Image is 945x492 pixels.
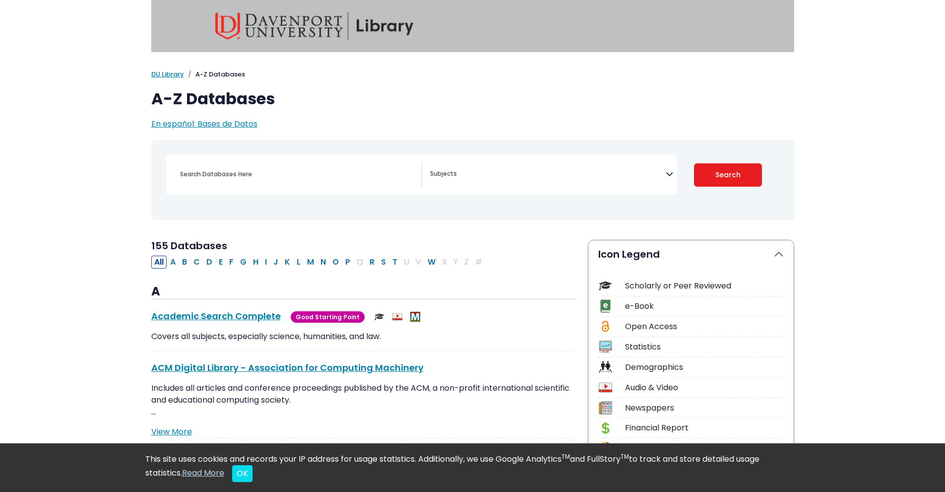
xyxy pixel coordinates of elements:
div: Statistics [625,341,784,353]
a: Read More [182,467,224,479]
div: Alpha-list to filter by first letter of database name [151,256,486,267]
img: Scholarly or Peer Reviewed [375,312,384,322]
button: Filter Results S [378,256,389,269]
div: Scholarly or Peer Reviewed [625,280,784,292]
img: MeL (Michigan electronic Library) [410,312,420,322]
button: Close [232,465,252,482]
button: Filter Results H [250,256,261,269]
button: Filter Results P [342,256,353,269]
button: Filter Results F [226,256,237,269]
button: Filter Results J [270,256,281,269]
p: Covers all subjects, especially science, humanities, and law. [151,331,576,343]
nav: Search filters [151,140,794,220]
div: Newspapers [625,402,784,414]
textarea: Search [430,171,666,179]
a: View More [151,426,192,437]
p: Includes all articles and conference proceedings published by the ACM, a non-profit international... [151,382,576,418]
span: 155 Databases [151,239,227,253]
button: Filter Results I [262,256,270,269]
img: Icon Statistics [599,340,612,353]
button: Filter Results G [237,256,250,269]
img: Davenport University Library [215,12,414,40]
button: Filter Results L [294,256,304,269]
button: Filter Results C [190,256,203,269]
img: Icon Demographics [599,360,612,374]
nav: breadcrumb [151,70,794,79]
img: Icon Newspapers [599,401,612,415]
div: Open Access [625,321,784,333]
button: Filter Results R [367,256,378,269]
input: Search database by title or keyword [174,167,421,181]
div: Audio & Video [625,382,784,394]
button: Filter Results E [216,256,226,269]
img: Icon Audio & Video [599,381,612,394]
sup: TM [621,452,629,461]
img: Icon Open Access [599,320,612,333]
div: This site uses cookies and records your IP address for usage statistics. Additionally, we use Goo... [145,453,800,482]
div: Financial Report [625,422,784,434]
span: Good Starting Point [291,311,365,323]
img: Icon Financial Report [599,422,612,435]
button: Icon Legend [588,240,794,268]
li: A-Z Databases [184,70,245,79]
div: e-Book [625,300,784,312]
div: Demographics [625,361,784,373]
button: Filter Results A [167,256,179,269]
sup: TM [562,452,570,461]
div: Company Information [625,442,784,454]
img: Icon Scholarly or Peer Reviewed [599,279,612,292]
button: Filter Results N [317,256,329,269]
img: Icon e-Book [599,299,612,313]
a: DU Library [151,70,184,79]
button: All [151,256,167,269]
button: Filter Results W [425,256,439,269]
button: Filter Results M [304,256,317,269]
a: ACM Digital Library - Association for Computing Machinery [151,361,424,374]
button: Submit for Search Results [694,163,762,187]
img: Icon Company Information [599,442,612,455]
button: Filter Results T [389,256,400,269]
a: En español: Bases de Datos [151,118,257,130]
button: Filter Results O [329,256,342,269]
button: Filter Results K [282,256,293,269]
h3: A [151,284,576,299]
h1: A-Z Databases [151,89,794,108]
button: Filter Results D [203,256,215,269]
a: Academic Search Complete [151,310,281,322]
img: Audio & Video [392,312,402,322]
button: Filter Results B [179,256,190,269]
